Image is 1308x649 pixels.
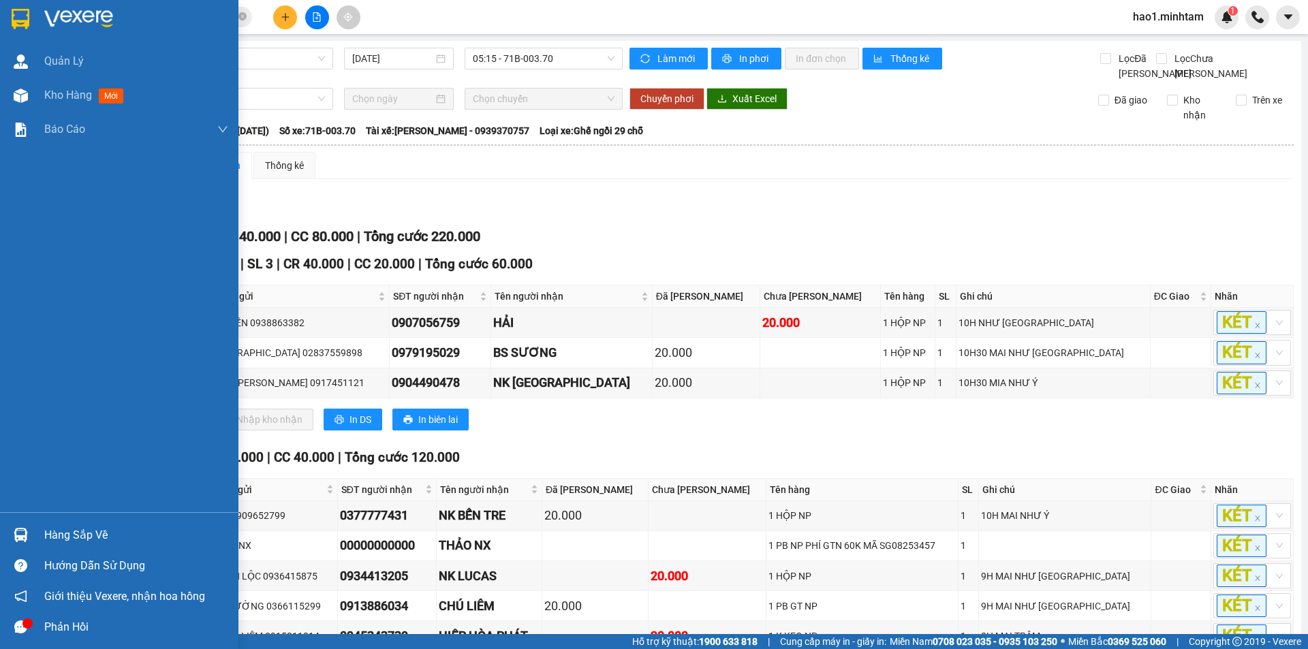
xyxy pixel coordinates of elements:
[1178,93,1226,123] span: Kho nhận
[44,556,228,576] div: Hướng dẫn sử dụng
[1122,8,1215,25] span: hao1.minhtam
[1217,565,1266,587] span: KÉT
[933,636,1057,647] strong: 0708 023 035 - 0935 103 250
[780,634,886,649] span: Cung cấp máy in - giấy in:
[881,285,935,308] th: Tên hàng
[1215,482,1290,497] div: Nhãn
[862,48,942,69] button: bar-chartThống kê
[739,51,770,66] span: In phơi
[629,88,704,110] button: Chuyển phơi
[981,569,1149,584] div: 9H MAI NHƯ [GEOGRAPHIC_DATA]
[437,531,542,561] td: THẢO NX
[1254,575,1261,582] span: close
[392,373,488,392] div: 0904490478
[357,228,360,244] span: |
[1254,605,1261,612] span: close
[768,538,956,553] div: 1 PB NP PHÍ GTN 60K MÃ SG08253457
[935,285,956,308] th: SL
[473,48,614,69] span: 05:15 - 71B-003.70
[540,123,643,138] span: Loại xe: Ghế ngồi 29 chỗ
[473,89,614,109] span: Chọn chuyến
[961,508,976,523] div: 1
[393,289,476,304] span: SĐT người nhận
[760,285,881,308] th: Chưa [PERSON_NAME]
[439,627,539,646] div: HIỆP HÒA PHÁT
[762,313,878,332] div: 20.000
[890,634,1057,649] span: Miền Nam
[1217,311,1266,334] span: KÉT
[352,51,433,66] input: 15/08/2025
[390,338,490,368] td: 0979195029
[1169,51,1249,81] span: Lọc Chưa [PERSON_NAME]
[1217,535,1266,557] span: KÉT
[491,308,653,338] td: HẢI
[495,289,638,304] span: Tên người nhận
[207,508,335,523] div: KHAI 0909652799
[959,345,1148,360] div: 10H30 MAI NHƯ [GEOGRAPHIC_DATA]
[1177,634,1179,649] span: |
[1068,634,1166,649] span: Miền Bắc
[14,123,28,137] img: solution-icon
[366,123,529,138] span: Tài xế: [PERSON_NAME] - 0939370757
[653,285,761,308] th: Đã [PERSON_NAME]
[354,256,415,272] span: CC 20.000
[1228,6,1238,16] sup: 1
[437,501,542,531] td: NK BẾN TRE
[390,308,490,338] td: 0907056759
[279,123,356,138] span: Số xe: 71B-003.70
[390,368,490,398] td: 0904490478
[277,256,280,272] span: |
[961,538,976,553] div: 1
[341,482,423,497] span: SĐT người nhận
[1254,352,1261,359] span: close
[493,343,650,362] div: BS SƯƠNG
[347,256,351,272] span: |
[768,508,956,523] div: 1 HỘP NP
[1109,93,1153,108] span: Đã giao
[392,313,488,332] div: 0907056759
[1155,482,1196,497] span: ĐC Giao
[937,345,954,360] div: 1
[44,52,84,69] span: Quản Lý
[657,51,697,66] span: Làm mới
[211,409,313,430] button: downloadNhập kho nhận
[1247,93,1288,108] span: Trên xe
[956,285,1151,308] th: Ghi chú
[44,121,85,138] span: Báo cáo
[1113,51,1194,81] span: Lọc Đã [PERSON_NAME]
[1254,322,1261,329] span: close
[1217,595,1266,617] span: KÉT
[491,338,653,368] td: BS SƯƠNG
[340,597,435,616] div: 0913886034
[1061,639,1065,644] span: ⚪️
[12,9,29,29] img: logo-vxr
[425,256,533,272] span: Tổng cước 60.000
[981,508,1149,523] div: 10H MAI NHƯ Ý
[338,561,437,591] td: 0934413205
[267,449,270,465] span: |
[284,228,287,244] span: |
[324,409,382,430] button: printerIn DS
[722,54,734,65] span: printer
[338,501,437,531] td: 0377777431
[207,569,335,584] div: LAB AN LỘC 0936415875
[785,48,859,69] button: In đơn chọn
[544,597,646,616] div: 20.000
[959,479,979,501] th: SL
[14,559,27,572] span: question-circle
[544,506,646,525] div: 20.000
[732,91,777,106] span: Xuất Excel
[203,449,264,465] span: CR 80.000
[337,5,360,29] button: aim
[418,412,458,427] span: In biên lai
[14,89,28,103] img: warehouse-icon
[208,345,387,360] div: [GEOGRAPHIC_DATA] 02837559898
[14,54,28,69] img: warehouse-icon
[655,343,758,362] div: 20.000
[1254,382,1261,389] span: close
[210,289,375,304] span: Người gửi
[14,620,27,633] span: message
[640,54,652,65] span: sync
[439,567,539,586] div: NK LUCAS
[238,12,247,20] span: close-circle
